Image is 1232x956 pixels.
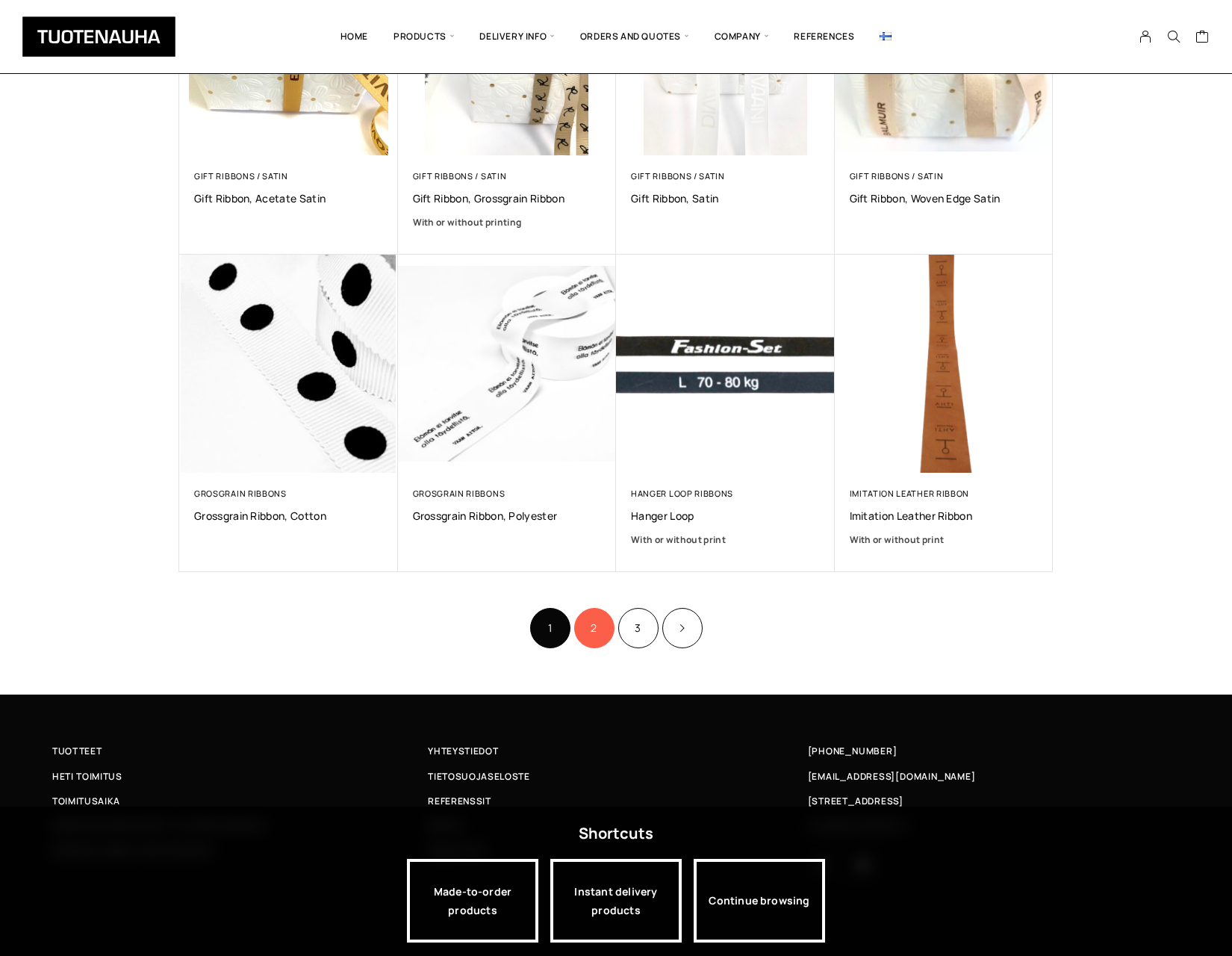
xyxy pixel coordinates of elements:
[428,793,491,809] span: Referenssit
[381,11,467,62] span: Products
[428,793,803,809] a: Referenssit
[194,191,383,205] a: Gift ribbon, acetate satin
[428,743,498,759] span: Yhteystiedot
[808,769,976,784] a: [EMAIL_ADDRESS][DOMAIN_NAME]
[428,769,529,784] span: Tietosuojaseloste
[413,215,602,230] a: With or without printing
[1131,30,1160,43] a: My Account
[631,509,820,523] a: Hanger loop
[52,793,428,809] a: Toimitusaika
[407,859,538,943] a: Made-to-order products
[850,533,945,546] strong: With or without print
[52,743,102,759] span: Tuotteet
[413,488,505,499] a: Grosgrain ribbons
[694,859,825,943] div: Continue browsing
[781,11,867,62] a: References
[850,488,970,499] a: Imitation leather ribbon
[631,488,733,499] a: Hanger loop ribbons
[52,743,428,759] a: Tuotteet
[467,11,567,62] span: Delivery info
[22,16,175,57] img: Tuotenauha Oy
[52,793,120,809] span: Toimitusaika
[413,170,507,181] a: Gift ribbons / Satin
[52,769,122,784] span: Heti toimitus
[850,509,1039,523] a: Imitation Leather Ribbon
[550,859,682,943] a: Instant delivery products
[194,488,287,499] a: Grosgrain ribbons
[567,11,702,62] span: Orders and quotes
[194,509,383,523] a: Grossgrain ribbon, cotton
[808,793,903,809] span: [STREET_ADDRESS]
[850,170,944,181] a: Gift ribbons / Satin
[1160,30,1188,43] button: Search
[530,608,570,648] span: Page 1
[880,32,892,40] img: Suomi
[631,191,820,205] a: Gift ribbon, satin
[328,11,381,62] a: Home
[194,170,288,181] a: Gift ribbons / Satin
[413,509,602,523] a: Grossgrain ribbon, polyester
[579,820,654,847] div: Shortcuts
[631,533,820,547] a: With or without print
[631,533,726,546] strong: With or without print
[52,769,428,784] a: Heti toimitus
[413,191,602,205] a: Gift ribbon, Grossgrain ribbon
[850,533,1039,547] a: With or without print
[618,608,659,648] a: Page 3
[1195,29,1210,47] a: Cart
[428,769,803,784] a: Tietosuojaseloste
[631,170,725,181] a: Gift ribbons / Satin
[850,191,1039,205] a: Gift ribbon, woven edge satin
[179,606,1053,650] nav: Product Pagination
[574,608,615,648] a: Page 2
[428,743,803,759] a: Yhteystiedot
[413,216,522,229] strong: With or without printing
[808,743,897,759] a: [PHONE_NUMBER]
[702,11,782,62] span: Company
